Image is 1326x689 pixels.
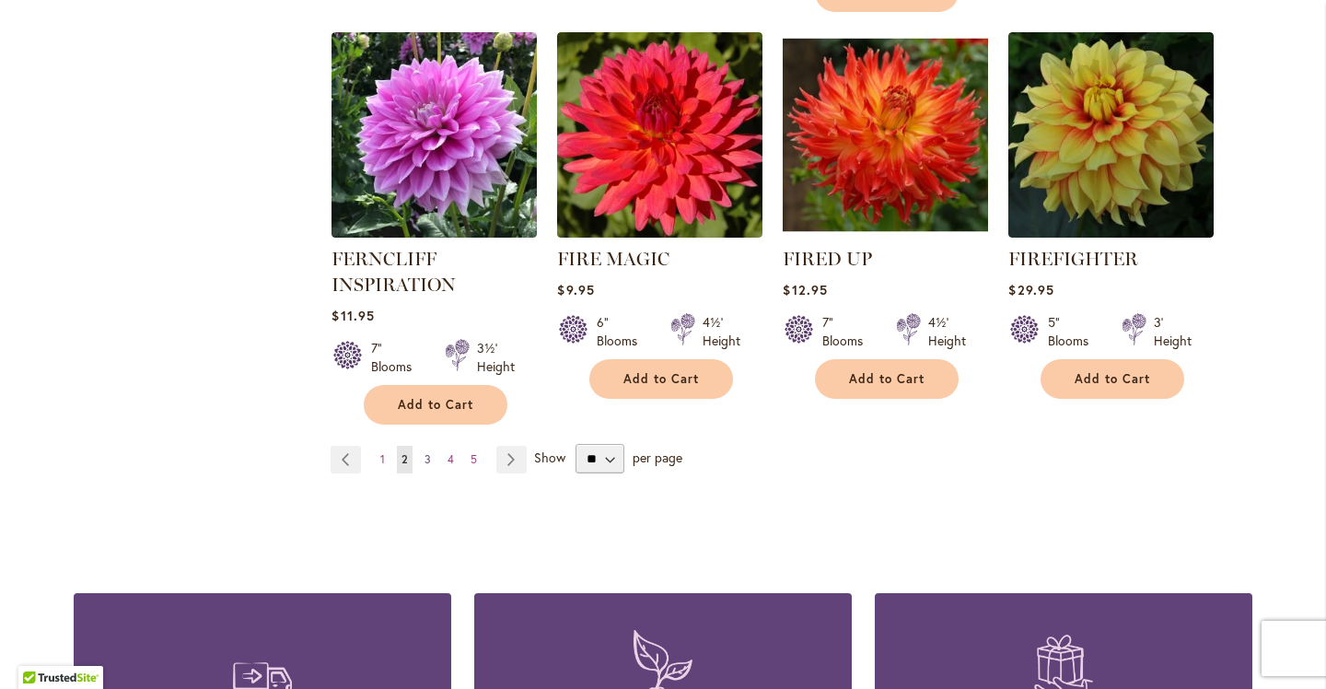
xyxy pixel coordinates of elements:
div: 7" Blooms [371,339,423,376]
span: Add to Cart [1075,371,1150,387]
button: Add to Cart [815,359,959,399]
span: 3 [425,452,431,466]
a: 5 [466,446,482,473]
button: Add to Cart [1041,359,1184,399]
div: 5" Blooms [1048,313,1099,350]
div: 4½' Height [928,313,966,350]
span: per page [633,449,682,466]
a: 3 [420,446,436,473]
div: 4½' Height [703,313,740,350]
a: FIREFIGHTER [1008,248,1138,270]
a: 1 [376,446,390,473]
span: 1 [380,452,385,466]
span: 5 [471,452,477,466]
div: 3' Height [1154,313,1192,350]
a: 4 [443,446,459,473]
iframe: Launch Accessibility Center [14,624,65,675]
span: Add to Cart [849,371,925,387]
img: FIREFIGHTER [1008,32,1214,238]
a: Ferncliff Inspiration [331,224,537,241]
button: Add to Cart [589,359,733,399]
a: FIRE MAGIC [557,248,669,270]
button: Add to Cart [364,385,507,425]
span: Show [534,449,565,466]
span: 2 [401,452,408,466]
div: 7" Blooms [822,313,874,350]
a: FIRE MAGIC [557,224,762,241]
img: Ferncliff Inspiration [331,32,537,238]
span: Add to Cart [398,397,473,413]
div: 3½' Height [477,339,515,376]
a: FERNCLIFF INSPIRATION [331,248,456,296]
span: Add to Cart [623,371,699,387]
img: FIRED UP [783,32,988,238]
div: 6" Blooms [597,313,648,350]
span: $11.95 [331,307,374,324]
span: $29.95 [1008,281,1053,298]
span: $9.95 [557,281,594,298]
span: 4 [448,452,454,466]
a: FIRED UP [783,224,988,241]
img: FIRE MAGIC [557,32,762,238]
span: $12.95 [783,281,827,298]
a: FIREFIGHTER [1008,224,1214,241]
a: FIRED UP [783,248,872,270]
